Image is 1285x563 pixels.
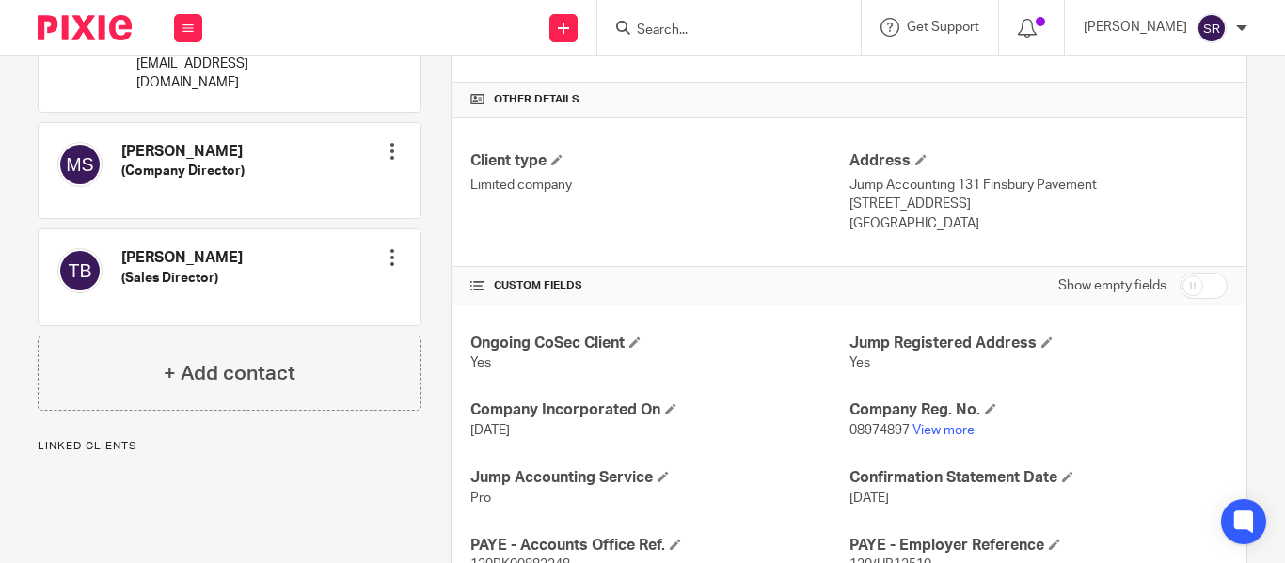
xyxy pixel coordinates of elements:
input: Search [635,23,804,39]
p: [GEOGRAPHIC_DATA] [849,214,1228,233]
h5: (Company Director) [121,162,245,180]
h4: [PERSON_NAME] [121,248,243,268]
h4: Company Incorporated On [470,400,849,420]
h4: Confirmation Statement Date [849,468,1228,488]
h4: Address [849,151,1228,171]
span: Other details [494,92,579,107]
h4: CUSTOM FIELDS [470,278,849,293]
h4: Ongoing CoSec Client [470,334,849,353]
h4: + Add contact [164,359,295,388]
label: Show empty fields [1058,276,1166,295]
p: Limited company [470,176,849,195]
span: Yes [470,356,491,369]
span: 08974897 [849,424,910,437]
img: Pixie [38,15,132,40]
h4: [PERSON_NAME] [121,142,245,162]
h4: Jump Registered Address [849,334,1228,353]
h4: PAYE - Accounts Office Ref. [470,536,849,555]
img: svg%3E [57,248,103,293]
a: View more [912,424,975,437]
img: svg%3E [1197,13,1227,43]
span: Pro [470,492,491,505]
span: Yes [849,356,870,369]
span: [DATE] [470,424,510,437]
span: [DATE] [849,492,889,505]
h4: Company Reg. No. [849,400,1228,420]
img: svg%3E [57,142,103,187]
p: [PERSON_NAME] [1084,18,1187,37]
p: [STREET_ADDRESS] [849,195,1228,213]
p: [EMAIL_ADDRESS][DOMAIN_NAME] [136,55,346,93]
h4: Client type [470,151,849,171]
span: Get Support [907,21,979,34]
p: Jump Accounting 131 Finsbury Pavement [849,176,1228,195]
h4: PAYE - Employer Reference [849,536,1228,555]
p: Linked clients [38,439,421,454]
h5: (Sales Director) [121,269,243,288]
h4: Jump Accounting Service [470,468,849,488]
